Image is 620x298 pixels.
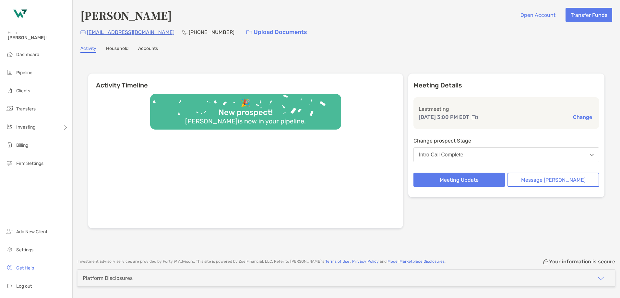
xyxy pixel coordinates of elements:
[16,70,32,75] span: Pipeline
[83,275,133,281] div: Platform Disclosures
[16,247,33,253] span: Settings
[472,115,478,120] img: communication type
[352,259,379,264] a: Privacy Policy
[6,68,14,76] img: pipeline icon
[419,105,594,113] p: Last meeting
[566,8,612,22] button: Transfer Funds
[182,30,187,35] img: Phone Icon
[6,264,14,271] img: get-help icon
[571,114,594,120] button: Change
[6,105,14,112] img: transfers icon
[387,259,445,264] a: Model Marketplace Disclosures
[16,229,47,235] span: Add New Client
[16,143,28,148] span: Billing
[77,259,446,264] p: Investment advisory services are provided by Forty W Advisors . This site is powered by Zoe Finan...
[6,282,14,290] img: logout icon
[325,259,349,264] a: Terms of Use
[150,94,341,124] img: Confetti
[16,265,34,271] span: Get Help
[6,86,14,94] img: clients icon
[6,50,14,58] img: dashboard icon
[16,88,30,94] span: Clients
[8,3,31,26] img: Zoe Logo
[413,137,599,145] p: Change prospect Stage
[16,52,39,57] span: Dashboard
[413,147,599,162] button: Intro Call Complete
[246,30,252,35] img: button icon
[419,113,469,121] p: [DATE] 3:00 PM EDT
[16,124,35,130] span: Investing
[106,46,128,53] a: Household
[138,46,158,53] a: Accounts
[80,8,172,23] h4: [PERSON_NAME]
[419,152,463,158] div: Intro Call Complete
[549,258,615,265] p: Your information is secure
[242,25,311,39] a: Upload Documents
[8,35,68,40] span: [PERSON_NAME]!
[189,28,234,36] p: [PHONE_NUMBER]
[413,81,599,89] p: Meeting Details
[515,8,560,22] button: Open Account
[16,106,36,112] span: Transfers
[6,141,14,149] img: billing icon
[6,159,14,167] img: firm-settings icon
[507,173,599,187] button: Message [PERSON_NAME]
[16,283,32,289] span: Log out
[80,46,96,53] a: Activity
[183,117,308,125] div: [PERSON_NAME] is now in your pipeline.
[87,28,174,36] p: [EMAIL_ADDRESS][DOMAIN_NAME]
[413,173,505,187] button: Meeting Update
[80,30,86,34] img: Email Icon
[6,123,14,131] img: investing icon
[88,74,403,89] h6: Activity Timeline
[597,274,605,282] img: icon arrow
[216,108,275,117] div: New prospect!
[590,154,594,156] img: Open dropdown arrow
[6,246,14,253] img: settings icon
[6,227,14,235] img: add_new_client icon
[16,161,43,166] span: Firm Settings
[238,98,253,108] div: 🎉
